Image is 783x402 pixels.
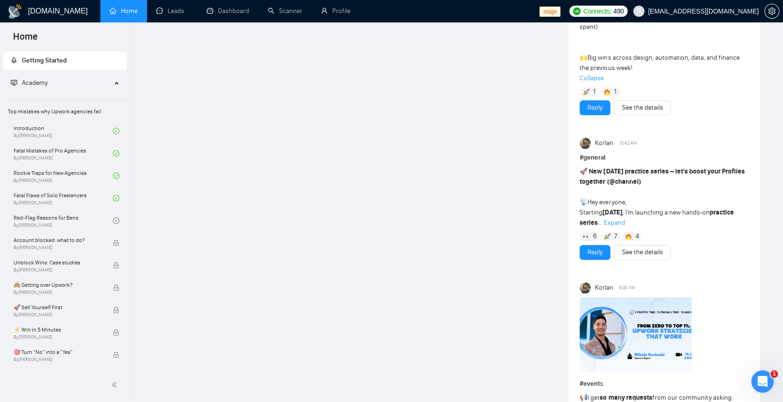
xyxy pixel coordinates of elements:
span: Hey everyone, Starting , I’m launching a new hands-on ... [580,167,744,227]
span: lock [113,262,119,269]
button: See the details [614,100,671,115]
span: user [636,8,642,14]
span: 1 [770,370,778,378]
span: 490 [613,6,623,16]
span: Collapse [580,73,749,83]
a: messageLeads [156,7,188,15]
button: Reply [580,245,610,260]
span: 🚀 [580,167,587,175]
span: Korlan [595,138,613,148]
span: 🙈 Getting over Upwork? [14,280,103,290]
span: By [PERSON_NAME] [14,312,103,318]
span: By [PERSON_NAME] [14,290,103,295]
span: 📡 [580,198,587,206]
li: Getting Started [3,51,127,70]
a: userProfile [321,7,350,15]
button: setting [764,4,779,19]
a: dashboardDashboard [207,7,249,15]
h1: # events [580,379,749,389]
span: Account blocked: what to do? [14,236,103,245]
span: 4 [636,232,639,241]
span: Academy [11,79,48,87]
a: See the details [622,103,663,113]
span: Academy [22,79,48,87]
span: lock [113,284,119,291]
span: rocket [11,57,17,63]
strong: so many requests [600,394,652,402]
span: Top mistakes why Upwork agencies fail [4,102,126,121]
span: check-circle [113,128,119,134]
span: double-left [111,380,120,389]
span: By [PERSON_NAME] [14,245,103,250]
span: lock [113,352,119,358]
span: setting [765,7,779,15]
span: 12:42 AM [619,139,637,147]
img: 👀 [583,233,589,240]
a: Red-Flag Reasons for BansBy[PERSON_NAME] [14,210,113,231]
span: check-circle [113,173,119,179]
span: Expand [604,219,625,227]
h1: # general [580,152,749,163]
strong: New [DATE] practice series – let’s boost your Profiles together ( ) [580,167,744,186]
a: Fatal Mistakes of Pro AgenciesBy[PERSON_NAME] [14,143,113,164]
a: Reply [587,103,602,113]
a: Reply [587,247,602,257]
strong: [DATE] [602,208,622,216]
button: Reply [580,100,610,115]
img: Korlan [580,282,591,293]
span: Home [6,30,45,49]
span: 📢 [580,394,587,402]
img: Korlan [580,138,591,149]
span: 6:30 AM [619,284,635,292]
span: check-circle [113,217,119,224]
span: 1 [593,87,595,97]
a: IntroductionBy[PERSON_NAME] [14,121,113,141]
img: 🚀 [604,233,610,240]
span: stage [539,7,560,17]
span: By [PERSON_NAME] [14,334,103,340]
a: searchScanner [268,7,302,15]
span: 7 [614,232,617,241]
a: setting [764,7,779,15]
span: ⚡ Win in 5 Minutes [14,325,103,334]
span: 🙌 [580,54,587,62]
iframe: Intercom live chat [751,370,774,393]
span: Korlan [595,283,613,293]
a: See the details [622,247,663,257]
span: 6 [593,232,597,241]
span: @channel [609,178,638,186]
a: Rookie Traps for New AgenciesBy[PERSON_NAME] [14,166,113,186]
span: fund-projection-screen [11,79,17,86]
span: check-circle [113,195,119,201]
span: 1 [614,87,616,97]
img: 🚀 [583,89,589,95]
img: 🔥 [625,233,632,240]
span: Unblock Wins: Case studies [14,258,103,267]
button: See the details [614,245,671,260]
span: Getting Started [22,56,67,64]
span: 🚀 Sell Yourself First [14,303,103,312]
a: Fatal Flaws of Solo FreelancersBy[PERSON_NAME] [14,188,113,208]
img: F09A0G828LC-Nikola%20Kocheski.png [580,297,692,372]
span: Connects: [583,6,611,16]
a: homeHome [110,7,138,15]
span: lock [113,240,119,246]
span: 🎯 Turn “No” into a “Yes” [14,347,103,357]
span: By [PERSON_NAME] [14,357,103,362]
img: upwork-logo.png [573,7,580,15]
span: lock [113,307,119,313]
img: logo [7,4,22,19]
span: lock [113,329,119,336]
img: 🔥 [604,89,610,95]
span: By [PERSON_NAME] [14,267,103,273]
span: check-circle [113,150,119,157]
